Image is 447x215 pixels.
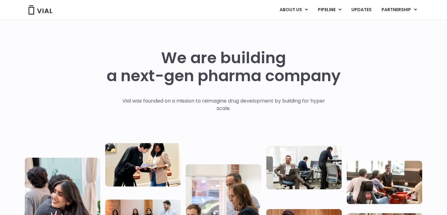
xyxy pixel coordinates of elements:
[377,5,422,15] a: PARTNERSHIPMenu Toggle
[116,97,332,112] p: Vial was founded on a mission to reimagine drug development by building for hyper scale.
[106,49,341,85] h1: We are building a next-gen pharma company
[346,5,376,15] a: UPDATES
[105,143,181,186] img: Two people looking at a paper talking.
[28,5,53,15] img: Vial Logo
[275,5,313,15] a: ABOUT USMenu Toggle
[347,160,422,204] img: Group of people playing whirlyball
[266,146,342,189] img: Three people working in an office
[313,5,346,15] a: PIPELINEMenu Toggle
